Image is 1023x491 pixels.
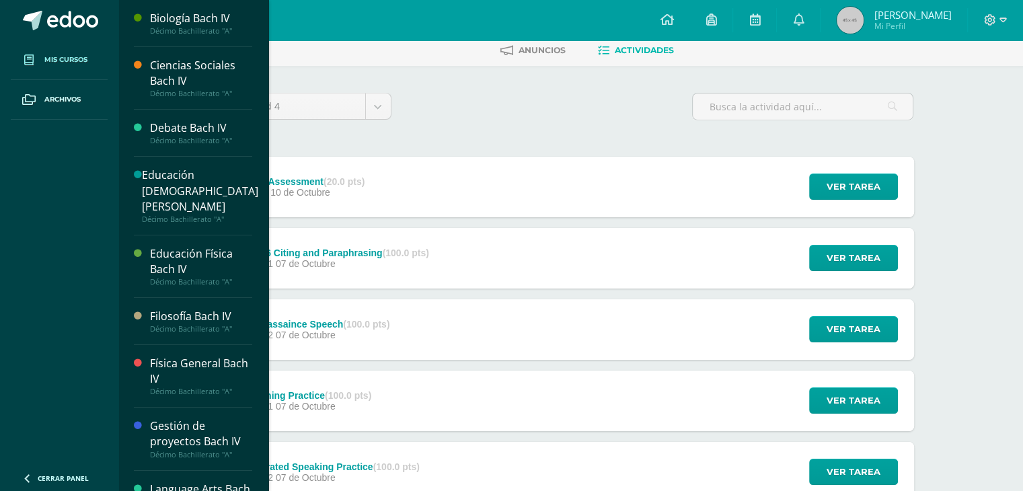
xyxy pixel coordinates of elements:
[809,459,898,485] button: Ver tarea
[809,387,898,414] button: Ver tarea
[325,390,371,401] strong: (100.0 pts)
[324,176,365,187] strong: (20.0 pts)
[874,8,951,22] span: [PERSON_NAME]
[243,176,365,187] div: Final Assessment
[837,7,864,34] img: 45x45
[142,167,258,223] a: Educación [DEMOGRAPHIC_DATA][PERSON_NAME]Décimo Bachillerato "A"
[229,93,391,119] a: Unidad 4
[243,248,428,258] div: Skill 6 Citing and Paraphrasing
[150,450,252,459] div: Décimo Bachillerato "A"
[150,309,252,324] div: Filosofía Bach IV
[150,324,252,334] div: Décimo Bachillerato "A"
[343,319,389,330] strong: (100.0 pts)
[150,277,252,287] div: Décimo Bachillerato "A"
[150,309,252,334] a: Filosofía Bach IVDécimo Bachillerato "A"
[827,174,880,199] span: Ver tarea
[11,40,108,80] a: Mis cursos
[383,248,429,258] strong: (100.0 pts)
[276,330,336,340] span: 07 de Octubre
[270,187,330,198] span: 10 de Octubre
[809,316,898,342] button: Ver tarea
[150,58,252,98] a: Ciencias Sociales Bach IVDécimo Bachillerato "A"
[142,215,258,224] div: Décimo Bachillerato "A"
[827,459,880,484] span: Ver tarea
[276,258,336,269] span: 07 de Octubre
[150,387,252,396] div: Décimo Bachillerato "A"
[150,11,252,36] a: Biología Bach IVDécimo Bachillerato "A"
[615,45,674,55] span: Actividades
[276,472,336,483] span: 07 de Octubre
[239,93,355,119] span: Unidad 4
[150,26,252,36] div: Décimo Bachillerato "A"
[693,93,913,120] input: Busca la actividad aquí...
[874,20,951,32] span: Mi Perfil
[243,319,389,330] div: Rennassaince Speech
[827,245,880,270] span: Ver tarea
[38,474,89,483] span: Cerrar panel
[598,40,674,61] a: Actividades
[827,317,880,342] span: Ver tarea
[150,418,252,449] div: Gestión de proyectos Bach IV
[44,54,87,65] span: Mis cursos
[142,167,258,214] div: Educación [DEMOGRAPHIC_DATA][PERSON_NAME]
[243,461,419,472] div: Integrated Speaking Practice
[827,388,880,413] span: Ver tarea
[150,89,252,98] div: Décimo Bachillerato "A"
[519,45,566,55] span: Anuncios
[150,246,252,277] div: Educación Física Bach IV
[11,80,108,120] a: Archivos
[276,401,336,412] span: 07 de Octubre
[809,174,898,200] button: Ver tarea
[809,245,898,271] button: Ver tarea
[500,40,566,61] a: Anuncios
[150,120,252,145] a: Debate Bach IVDécimo Bachillerato "A"
[243,390,371,401] div: Listening Practice
[150,11,252,26] div: Biología Bach IV
[373,461,420,472] strong: (100.0 pts)
[150,356,252,387] div: Física General Bach IV
[44,94,81,105] span: Archivos
[150,418,252,459] a: Gestión de proyectos Bach IVDécimo Bachillerato "A"
[150,58,252,89] div: Ciencias Sociales Bach IV
[150,120,252,136] div: Debate Bach IV
[150,246,252,287] a: Educación Física Bach IVDécimo Bachillerato "A"
[150,356,252,396] a: Física General Bach IVDécimo Bachillerato "A"
[150,136,252,145] div: Décimo Bachillerato "A"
